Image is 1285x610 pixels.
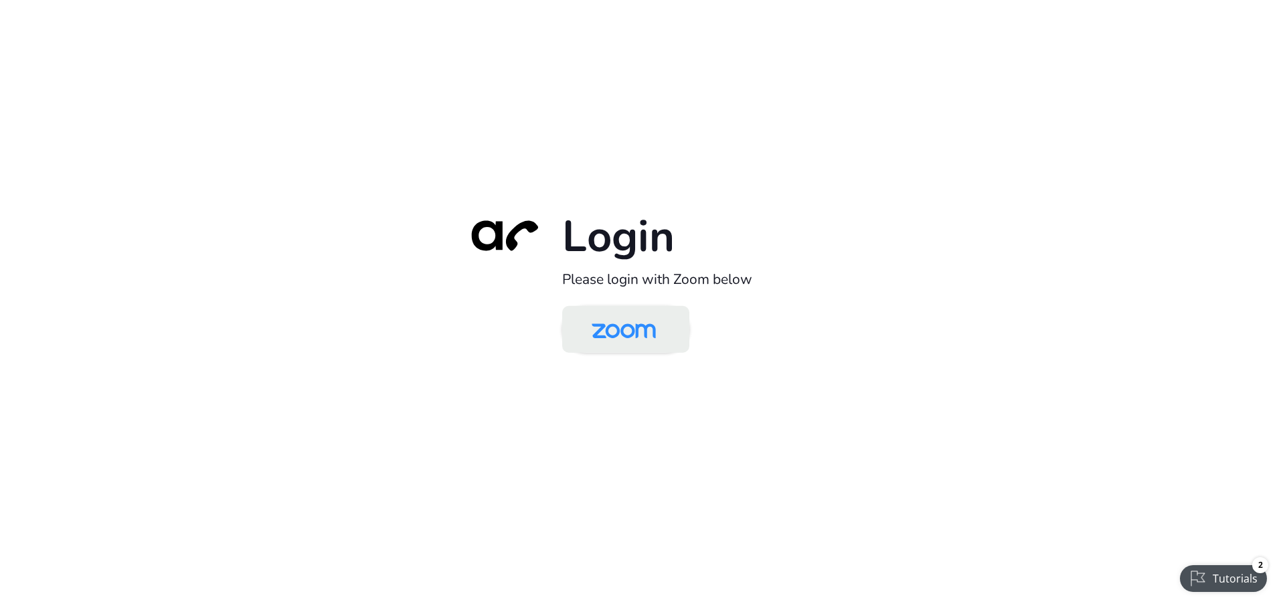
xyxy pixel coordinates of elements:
iframe: Checklist [1172,552,1275,600]
h1: Login [562,209,830,263]
h2: Please login with Zoom below [562,271,830,288]
img: Zoom Logo [578,309,670,352]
